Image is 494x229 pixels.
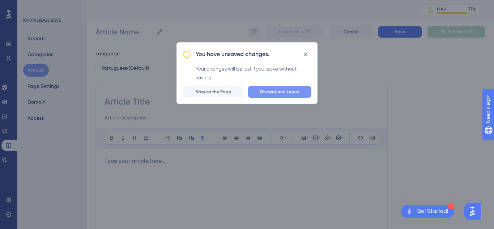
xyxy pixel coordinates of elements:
[464,200,485,222] iframe: UserGuiding AI Assistant Launcher
[448,203,454,209] div: 1
[196,89,231,95] span: Stay on the Page
[260,89,299,95] span: Discard and Leave
[196,64,311,82] div: Your changes will be lost if you leave without saving.
[17,2,45,10] span: Need Help?
[405,207,414,216] img: launcher-image-alternative-text
[401,205,454,218] div: Open Get Started! checklist, remaining modules: 1
[196,50,269,59] h2: You have unsaved changes.
[417,207,448,215] div: Get Started!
